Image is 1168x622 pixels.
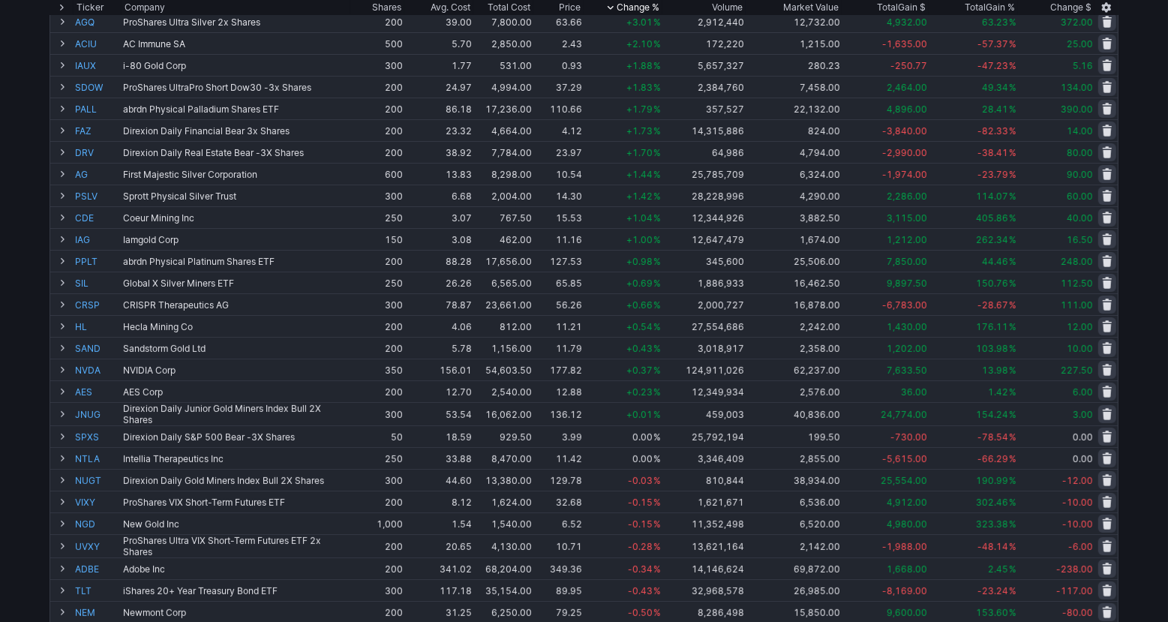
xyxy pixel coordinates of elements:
td: 50 [350,425,404,447]
span: 1,202.00 [887,343,927,354]
span: 13.98 [982,365,1008,376]
td: 0.93 [533,54,584,76]
span: % [1009,386,1016,398]
td: 200 [350,337,404,359]
span: 5.16 [1073,60,1093,71]
span: % [653,343,661,354]
span: 49.34 [982,82,1008,93]
span: % [1009,17,1016,28]
a: AGQ [75,11,120,32]
span: % [653,191,661,202]
td: 812.00 [473,315,533,337]
td: 3,018,917 [662,337,746,359]
span: 63.23 [982,17,1008,28]
td: 2,850.00 [473,32,533,54]
div: abrdn Physical Palladium Shares ETF [123,104,349,115]
td: 17,236.00 [473,98,533,119]
td: 23,661.00 [473,293,533,315]
td: 11.42 [533,447,584,469]
span: 1.42 [988,386,1008,398]
span: % [1009,409,1016,420]
span: % [653,125,661,137]
span: % [1009,82,1016,93]
td: 15.53 [533,206,584,228]
td: 86.18 [404,98,473,119]
td: 24.97 [404,76,473,98]
a: JNUG [75,403,120,425]
td: 200 [350,98,404,119]
td: 1,674.00 [746,228,842,250]
td: 136.12 [533,402,584,425]
span: 1,212.00 [887,234,927,245]
td: 40,836.00 [746,402,842,425]
td: 5.78 [404,337,473,359]
td: 6,565.00 [473,272,533,293]
td: 2,000,727 [662,293,746,315]
td: 300 [350,54,404,76]
td: 4.12 [533,119,584,141]
td: 300 [350,185,404,206]
span: 0.00 [1073,431,1093,443]
span: 4,896.00 [887,104,927,115]
td: 2,384,760 [662,76,746,98]
td: 2,912,440 [662,11,746,32]
td: 3.08 [404,228,473,250]
td: 18.59 [404,425,473,447]
span: 3.00 [1073,409,1093,420]
td: 300 [350,402,404,425]
span: 7,850.00 [887,256,927,267]
a: IAG [75,229,120,250]
span: % [653,256,661,267]
div: Direxion Daily Junior Gold Miners Index Bull 2X Shares [123,403,349,425]
td: 6,324.00 [746,163,842,185]
div: CRISPR Therapeutics AG [123,299,349,311]
span: 25.00 [1067,38,1093,50]
td: 14.30 [533,185,584,206]
span: % [653,386,661,398]
td: 2,242.00 [746,315,842,337]
td: 500 [350,32,404,54]
td: 250 [350,272,404,293]
div: Intellia Therapeutics Inc [123,453,349,464]
td: 37.29 [533,76,584,98]
span: 150.76 [976,278,1008,289]
td: 16,878.00 [746,293,842,315]
span: 103.98 [976,343,1008,354]
span: 80.00 [1067,147,1093,158]
td: 3.99 [533,425,584,447]
td: 200 [350,11,404,32]
span: 44.46 [982,256,1008,267]
span: +2.10 [626,38,653,50]
td: 4,664.00 [473,119,533,141]
a: NTLA [75,448,120,469]
a: SIL [75,272,120,293]
td: 5,657,327 [662,54,746,76]
td: 12,647,479 [662,228,746,250]
div: Direxion Daily S&P 500 Bear -3X Shares [123,431,349,443]
span: % [1009,104,1016,115]
span: % [653,60,661,71]
span: +1.88 [626,60,653,71]
td: 199.50 [746,425,842,447]
span: % [1009,169,1016,180]
td: 531.00 [473,54,533,76]
span: +0.01 [626,409,653,420]
a: PALL [75,98,120,119]
span: -28.67 [977,299,1008,311]
span: 14.00 [1067,125,1093,137]
span: 60.00 [1067,191,1093,202]
span: 4,932.00 [887,17,927,28]
td: 2.43 [533,32,584,54]
span: 9,897.50 [887,278,927,289]
td: 3.07 [404,206,473,228]
a: SPXS [75,426,120,447]
span: +3.01 [626,17,653,28]
td: 11.16 [533,228,584,250]
td: 23.32 [404,119,473,141]
span: 0.00 [632,431,653,443]
div: First Majestic Silver Corporation [123,169,349,180]
td: 280.23 [746,54,842,76]
span: % [653,234,661,245]
td: 200 [350,250,404,272]
span: % [1009,191,1016,202]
